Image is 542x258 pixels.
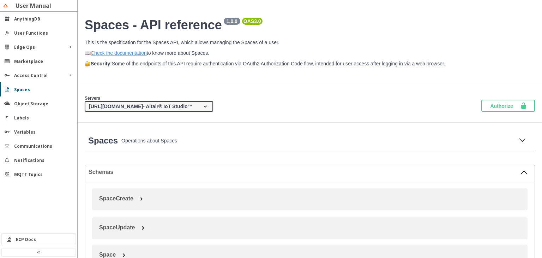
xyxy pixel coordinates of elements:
[243,18,261,24] pre: OAS 3.0
[85,96,100,101] span: Servers
[89,169,520,175] span: Schemas
[85,40,535,45] p: This is the specification for the Spaces API, which allows managing the Spaces of a user.
[121,138,513,143] p: Operations about Spaces
[91,61,112,66] strong: Security:
[517,135,528,146] button: Expand operation
[88,136,118,146] a: Spaces
[99,252,116,258] span: Space
[99,195,133,201] span: SpaceCreate
[96,192,531,205] button: SpaceCreate
[89,169,528,176] button: Schemas
[481,100,535,112] button: Authorize
[96,221,531,234] button: SpaceUpdate
[85,18,535,33] h2: Spaces - API reference
[91,50,147,56] a: Check the documentation
[99,224,135,230] span: SpaceUpdate
[85,50,535,56] p: 📖 to know more about Spaces.
[85,61,535,66] p: 🔐 Some of the endpoints of this API require authentication via OAuth2 Authorization Code flow, in...
[225,18,239,24] pre: 1.0.0
[490,102,520,109] span: Authorize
